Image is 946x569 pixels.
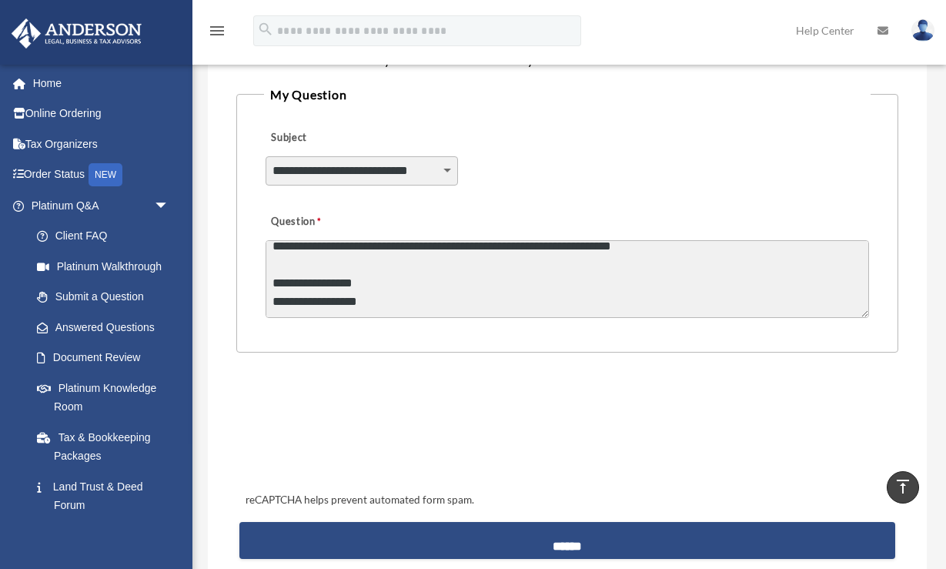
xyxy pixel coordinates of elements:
div: NEW [89,163,122,186]
a: Submit a Question [22,282,185,313]
a: Order StatusNEW [11,159,192,191]
i: vertical_align_top [894,477,912,496]
a: vertical_align_top [887,471,919,504]
legend: My Question [264,84,871,105]
i: search [257,21,274,38]
img: User Pic [911,19,934,42]
a: Platinum Walkthrough [22,251,192,282]
label: Question [266,212,385,233]
label: Subject [266,128,412,149]
a: Tax Organizers [11,129,192,159]
a: Client FAQ [22,221,192,252]
a: Platinum Knowledge Room [22,373,192,422]
div: reCAPTCHA helps prevent automated form spam. [239,491,894,510]
a: Answered Questions [22,312,192,343]
a: Tax & Bookkeeping Packages [22,422,192,471]
a: Online Ordering [11,99,192,129]
iframe: reCAPTCHA [241,400,475,460]
i: menu [208,22,226,40]
span: arrow_drop_down [154,190,185,222]
a: Platinum Q&Aarrow_drop_down [11,190,192,221]
a: Home [11,68,192,99]
a: Document Review [22,343,192,373]
img: Anderson Advisors Platinum Portal [7,18,146,49]
a: menu [208,27,226,40]
a: Land Trust & Deed Forum [22,471,192,520]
